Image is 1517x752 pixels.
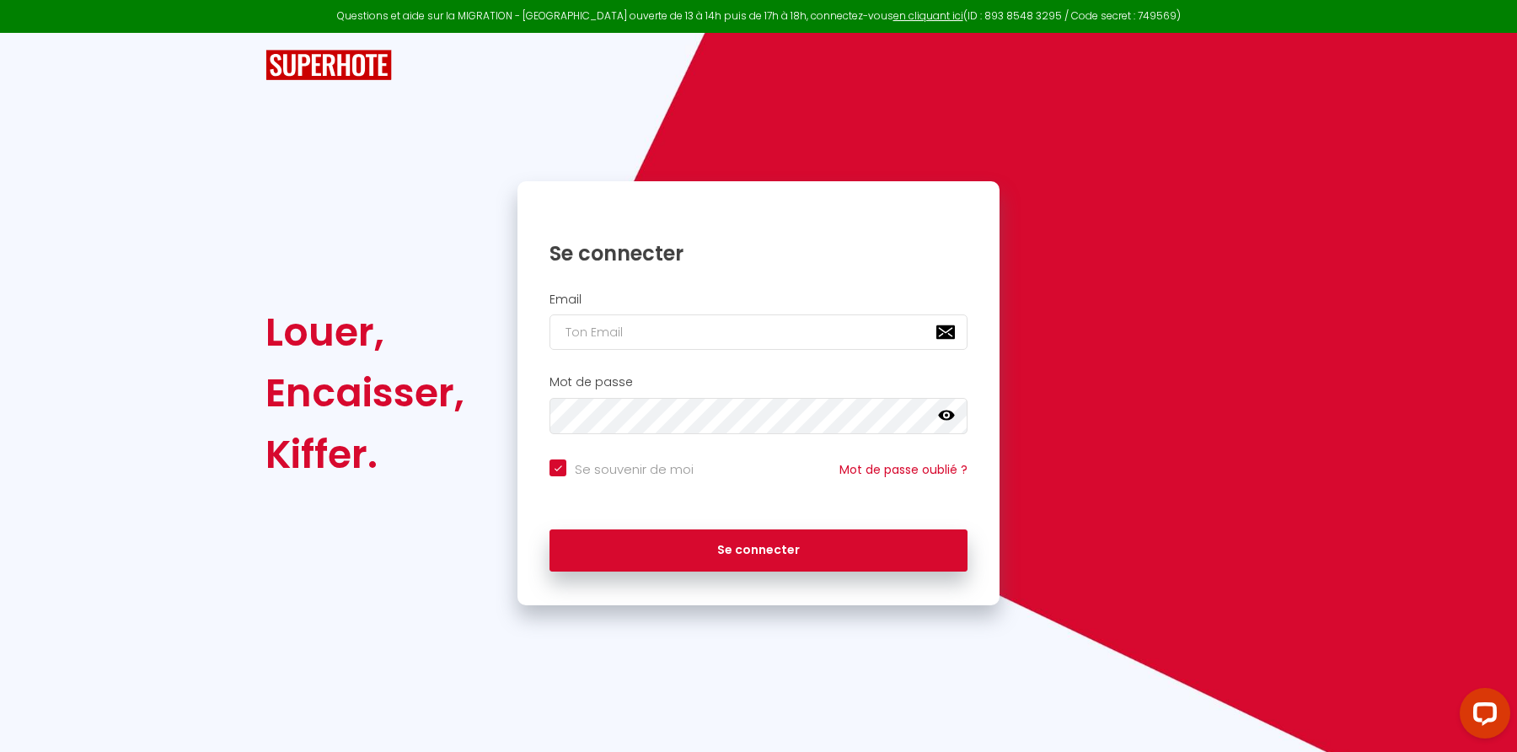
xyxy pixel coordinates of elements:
iframe: LiveChat chat widget [1446,681,1517,752]
h2: Email [549,293,968,307]
button: Se connecter [549,529,968,572]
img: SuperHote logo [265,50,392,81]
div: Kiffer. [265,424,464,485]
h2: Mot de passe [549,375,968,389]
a: Mot de passe oublié ? [839,461,968,478]
a: en cliquant ici [893,8,963,23]
h1: Se connecter [549,240,968,266]
div: Encaisser, [265,363,464,423]
div: Louer, [265,302,464,363]
input: Ton Email [549,314,968,350]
